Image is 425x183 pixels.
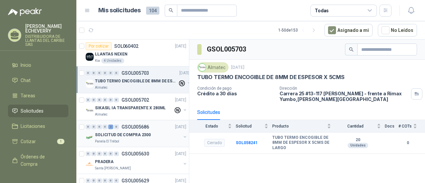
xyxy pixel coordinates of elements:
a: 0 0 0 0 2 0 GSOL005686[DATE] Company LogoSOLICITUD DE COMPRA 2300Panela El Trébol [86,123,188,144]
div: 2 [108,125,113,129]
a: Inicio [8,59,68,71]
p: GSOL005703 [122,71,149,75]
div: 0 [108,151,113,156]
th: Producto [272,120,335,132]
img: Company Logo [86,160,94,168]
p: LLANTAS NEXEN [95,51,127,57]
img: Company Logo [86,107,94,115]
span: Tareas [21,92,35,99]
a: Tareas [8,89,68,102]
p: [DATE] [175,124,186,130]
img: Company Logo [86,80,94,88]
span: Chat [21,77,31,84]
p: [DATE] [231,64,244,71]
div: 0 [97,125,102,129]
div: 0 [97,178,102,183]
p: DISTRIBUIDORA DE LLANTAS DEL CARIBE SAS [25,35,68,46]
div: Por cotizar [86,42,112,50]
div: 0 [103,178,108,183]
div: 0 [97,151,102,156]
b: 20 [335,137,381,143]
button: Asignado a mi [324,24,373,37]
b: TUBO TERMO ENCOGIBLE DE 8MM DE ESPESOR X 5CMS DE LARGO [272,135,331,151]
p: Dirección [280,86,408,91]
span: 104 [146,7,159,15]
div: Solicitudes [197,109,220,116]
p: Almatec [95,85,108,90]
p: SOLICITUD DE COMPRA 2300 [95,132,151,138]
div: 0 [91,71,96,75]
div: Cerrado [204,139,225,147]
a: Licitaciones [8,120,68,133]
span: # COTs [398,124,412,129]
a: SOL058241 [236,140,258,145]
p: GSOL005686 [122,125,149,129]
a: 0 0 0 0 0 0 GSOL005703[DATE] Company LogoTUBO TERMO ENCOGIBLE DE 8MM DE ESPESOR X 5CMSAlmatec [86,69,192,90]
a: 0 0 0 0 0 0 GSOL005702[DATE] Company LogoSIKASIL IA TRANSPARENTE X 280MLAlmatec [86,96,188,117]
a: Por cotizarSOL060402[DATE] Company LogoLLANTAS NEXENKia4 Unidades [76,40,189,66]
div: 0 [103,98,108,102]
span: Producto [272,124,326,129]
p: PRADERA [95,159,114,165]
div: 0 [91,98,96,102]
div: Todas [315,7,329,14]
p: GSOL005630 [122,151,149,156]
div: 0 [103,151,108,156]
p: GSOL005629 [122,178,149,183]
div: 0 [103,71,108,75]
a: 0 0 0 0 0 0 GSOL005630[DATE] Company LogoPRADERASanta [PERSON_NAME] [86,150,188,171]
div: 0 [114,125,119,129]
div: 0 [86,71,91,75]
p: [PERSON_NAME] ECHEVERRY [25,24,68,33]
a: Órdenes de Compra [8,150,68,170]
div: 0 [108,178,113,183]
span: Cotizar [21,138,36,145]
p: Almatec [95,112,108,117]
div: 0 [114,151,119,156]
div: 0 [91,151,96,156]
div: 0 [97,98,102,102]
b: 0 [398,140,417,146]
span: 1 [57,139,64,144]
div: 0 [86,98,91,102]
p: SOL060402 [114,44,138,48]
a: Solicitudes [8,105,68,117]
div: 0 [91,125,96,129]
p: Panela El Trébol [95,139,119,144]
span: search [169,8,173,13]
h1: Mis solicitudes [98,6,141,15]
div: 0 [86,125,91,129]
div: 0 [86,151,91,156]
th: Solicitud [236,120,272,132]
th: Estado [189,120,236,132]
div: 0 [103,125,108,129]
span: Órdenes de Compra [21,153,62,168]
div: 0 [114,98,119,102]
div: Unidades [348,143,368,148]
span: Solicitudes [21,107,43,115]
p: TUBO TERMO ENCOGIBLE DE 8MM DE ESPESOR X 5CMS [95,78,178,84]
img: Company Logo [86,53,94,61]
p: Crédito a 30 días [197,91,274,96]
p: TUBO TERMO ENCOGIBLE DE 8MM DE ESPESOR X 5CMS [197,74,345,81]
div: 0 [108,98,113,102]
span: Licitaciones [21,123,45,130]
button: No Leídos [378,24,417,37]
div: 0 [114,71,119,75]
div: 4 Unidades [101,58,124,63]
p: Condición de pago [197,86,274,91]
th: Cantidad [335,120,385,132]
p: Santa [PERSON_NAME] [95,166,131,171]
span: Inicio [21,61,31,69]
a: Cotizar1 [8,135,68,148]
div: Almatec [197,62,228,72]
p: [DATE] [175,151,186,157]
span: Cantidad [335,124,376,129]
p: [DATE] [175,97,186,103]
th: # COTs [398,120,425,132]
p: Kia [95,58,100,63]
p: GSOL005702 [122,98,149,102]
img: Company Logo [199,64,206,71]
div: 0 [114,178,119,183]
img: Company Logo [86,134,94,141]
